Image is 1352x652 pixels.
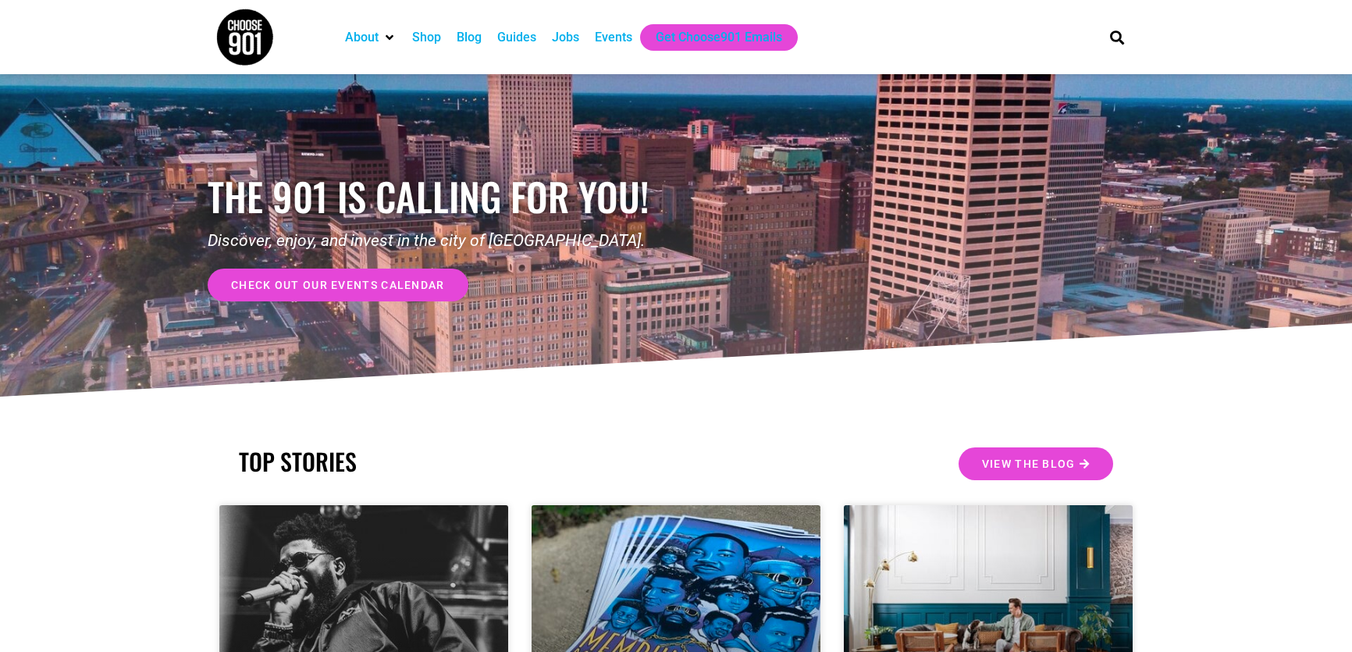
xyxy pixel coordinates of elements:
[337,24,1083,51] nav: Main nav
[412,28,441,47] a: Shop
[959,447,1113,480] a: View the Blog
[337,24,404,51] div: About
[552,28,579,47] a: Jobs
[208,269,468,301] a: check out our events calendar
[595,28,632,47] a: Events
[345,28,379,47] a: About
[208,173,676,219] h1: the 901 is calling for you!
[982,458,1076,469] span: View the Blog
[497,28,536,47] a: Guides
[1105,24,1130,50] div: Search
[656,28,782,47] a: Get Choose901 Emails
[457,28,482,47] a: Blog
[208,229,676,254] p: Discover, enjoy, and invest in the city of [GEOGRAPHIC_DATA].
[231,280,445,290] span: check out our events calendar
[239,447,668,476] h2: TOP STORIES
